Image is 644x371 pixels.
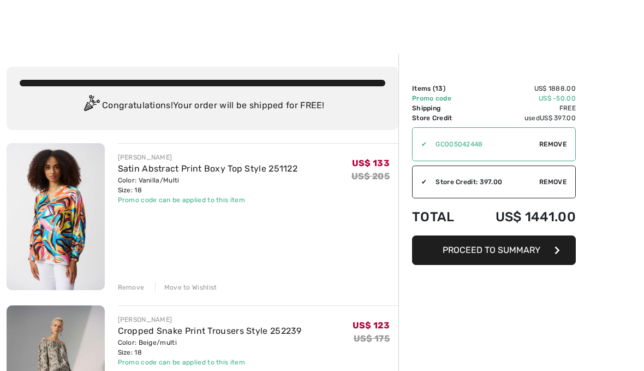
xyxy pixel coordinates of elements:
td: US$ -50.00 [468,93,576,103]
td: US$ 1441.00 [468,198,576,235]
img: Satin Abstract Print Boxy Top Style 251122 [7,143,105,290]
input: Promo code [427,128,539,161]
div: Store Credit: 397.00 [427,177,539,187]
td: Store Credit [412,113,468,123]
div: Promo code can be applied to this item [118,195,298,205]
div: Move to Wishlist [155,282,217,292]
td: US$ 1888.00 [468,84,576,93]
span: Remove [539,177,567,187]
a: Satin Abstract Print Boxy Top Style 251122 [118,163,298,174]
s: US$ 205 [351,171,390,181]
td: used [468,113,576,123]
div: ✔ [413,177,427,187]
td: Total [412,198,468,235]
span: 13 [435,85,443,92]
span: Proceed to Summary [443,245,540,255]
div: Promo code can be applied to this item [118,357,302,367]
span: US$ 123 [353,320,390,331]
div: Congratulations! Your order will be shipped for FREE! [20,95,385,117]
td: Items ( ) [412,84,468,93]
div: [PERSON_NAME] [118,315,302,325]
a: Cropped Snake Print Trousers Style 252239 [118,326,302,336]
div: ✔ [413,139,427,149]
td: Promo code [412,93,468,103]
button: Proceed to Summary [412,235,576,265]
div: Color: Vanilla/Multi Size: 18 [118,175,298,195]
span: US$ 397.00 [540,114,576,122]
td: Shipping [412,103,468,113]
span: Remove [539,139,567,149]
div: Remove [118,282,145,292]
span: US$ 133 [352,158,390,168]
s: US$ 175 [354,333,390,344]
td: Free [468,103,576,113]
div: [PERSON_NAME] [118,152,298,162]
div: Color: Beige/multi Size: 18 [118,338,302,357]
img: Congratulation2.svg [80,95,102,117]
